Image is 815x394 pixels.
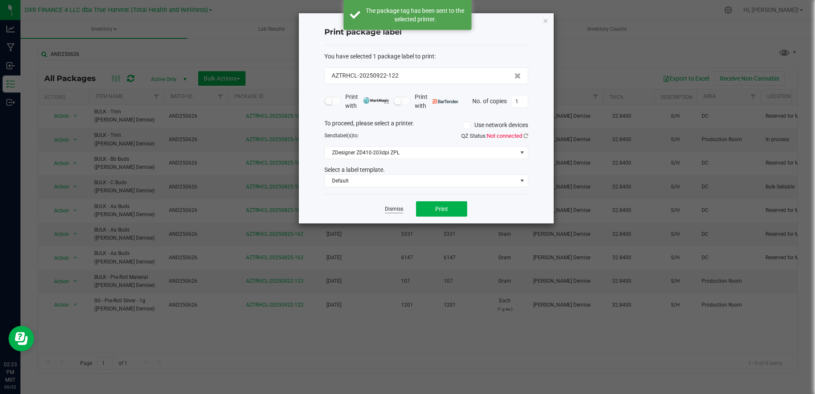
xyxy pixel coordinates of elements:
h4: Print package label [324,27,528,38]
span: You have selected 1 package label to print [324,53,434,60]
div: The package tag has been sent to the selected printer. [365,6,465,23]
span: Print with [345,93,389,110]
iframe: Resource center [9,326,34,351]
div: : [324,52,528,61]
span: ZDesigner ZD410-203dpi ZPL [325,147,517,159]
div: Select a label template. [318,165,535,174]
button: Print [416,201,467,217]
span: AZTRHCL-20250922-122 [332,71,399,80]
span: Print with [415,93,459,110]
span: QZ Status: [461,133,528,139]
div: To proceed, please select a printer. [318,119,535,132]
img: mark_magic_cybra.png [363,97,389,104]
span: Print [435,206,448,212]
span: Default [325,175,517,187]
span: No. of copies [472,97,507,104]
span: label(s) [336,133,353,139]
a: Dismiss [385,206,403,213]
label: Use network devices [463,121,528,130]
img: bartender.png [433,99,459,104]
span: Send to: [324,133,359,139]
span: Not connected [487,133,522,139]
